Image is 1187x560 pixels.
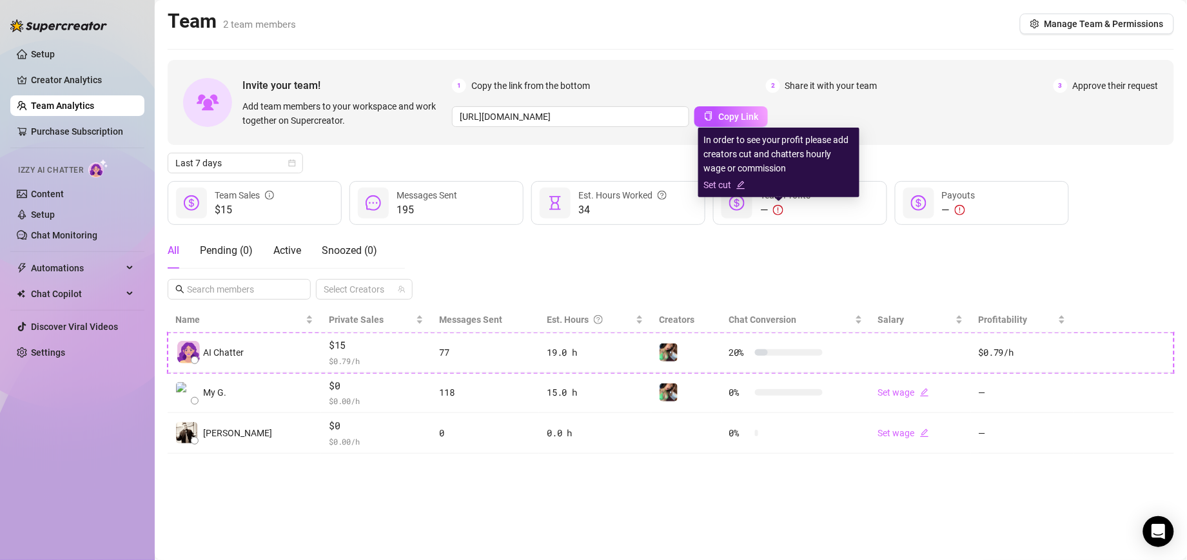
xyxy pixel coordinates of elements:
[17,289,25,298] img: Chat Copilot
[88,159,108,178] img: AI Chatter
[547,345,643,360] div: 19.0 h
[547,313,633,327] div: Est. Hours
[31,101,94,111] a: Team Analytics
[176,422,197,443] img: Gianmarco Salda…
[31,126,123,137] a: Purchase Subscription
[329,394,424,407] span: $ 0.00 /h
[187,282,293,296] input: Search members
[175,153,295,173] span: Last 7 days
[729,345,750,360] span: 20 %
[594,313,603,327] span: question-circle
[439,345,531,360] div: 77
[660,343,678,362] img: Juli
[971,373,1074,414] td: —
[729,426,750,440] span: 0 %
[439,385,531,400] div: 118
[31,322,118,332] a: Discover Viral Videos
[203,426,272,440] span: [PERSON_NAME]
[955,205,965,215] span: exclamation-circle
[329,354,424,367] span: $ 0.79 /h
[1030,19,1039,28] span: setting
[242,77,452,93] span: Invite your team!
[703,133,854,192] div: In order to see your profit please add creators cut and chatters hourly wage or commission
[439,426,531,440] div: 0
[979,345,1066,360] div: $0.79 /h
[177,341,200,363] img: izzy-ai-chatter-avatar-DDCN_rTZ.svg
[168,307,321,333] th: Name
[471,79,590,93] span: Copy the link from the bottom
[452,79,466,93] span: 1
[397,190,457,200] span: Messages Sent
[168,9,296,34] h2: Team
[920,429,929,438] span: edit
[878,314,905,325] span: Salary
[203,385,226,400] span: My G.
[1143,516,1174,547] div: Open Intercom Messenger
[785,79,878,93] span: Share it with your team
[971,413,1074,454] td: —
[729,385,750,400] span: 0 %
[736,180,745,189] span: edit
[175,285,184,294] span: search
[31,284,123,304] span: Chat Copilot
[942,202,976,218] div: —
[31,230,97,240] a: Chat Monitoring
[578,202,667,218] span: 34
[203,345,244,360] span: AI Chatter
[31,347,65,358] a: Settings
[760,202,811,218] div: —
[329,435,424,448] span: $ 0.00 /h
[547,426,643,440] div: 0.0 h
[1073,79,1159,93] span: Approve their request
[651,307,721,333] th: Creators
[878,428,929,438] a: Set wageedit
[184,195,199,211] span: dollar-circle
[176,382,197,403] img: My Good Latin
[175,313,303,327] span: Name
[31,209,55,220] a: Setup
[729,314,797,325] span: Chat Conversion
[215,188,274,202] div: Team Sales
[366,195,381,211] span: message
[878,387,929,398] a: Set wageedit
[200,243,253,258] div: Pending ( 0 )
[729,195,745,211] span: dollar-circle
[215,202,274,218] span: $15
[718,111,758,122] span: Copy Link
[329,418,424,434] span: $0
[322,244,377,256] span: Snoozed ( 0 )
[439,314,502,325] span: Messages Sent
[223,19,296,30] span: 2 team members
[329,314,384,325] span: Private Sales
[660,383,678,401] img: Juli
[703,178,854,192] a: Set cutedit
[288,159,296,167] span: calendar
[979,314,1028,325] span: Profitability
[694,106,768,127] button: Copy Link
[17,263,27,273] span: thunderbolt
[329,338,424,353] span: $15
[242,99,447,128] span: Add team members to your workspace and work together on Supercreator.
[398,285,406,293] span: team
[773,205,783,215] span: exclamation-circle
[31,189,64,199] a: Content
[31,258,123,278] span: Automations
[942,190,976,200] span: Payouts
[547,385,643,400] div: 15.0 h
[265,188,274,202] span: info-circle
[31,49,55,59] a: Setup
[547,195,563,211] span: hourglass
[18,164,83,177] span: Izzy AI Chatter
[1045,19,1164,29] span: Manage Team & Permissions
[766,79,780,93] span: 2
[397,202,457,218] span: 195
[920,388,929,397] span: edit
[329,378,424,394] span: $0
[168,243,179,258] div: All
[273,244,301,256] span: Active
[10,19,107,32] img: logo-BBDzfeDw.svg
[658,188,667,202] span: question-circle
[1054,79,1068,93] span: 3
[704,111,713,121] span: copy
[911,195,927,211] span: dollar-circle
